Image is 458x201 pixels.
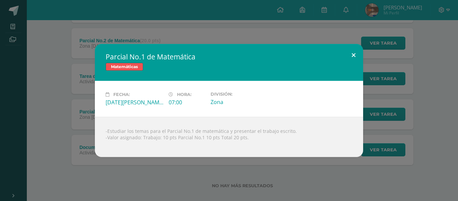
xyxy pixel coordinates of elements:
div: Zona [211,98,268,106]
span: Fecha: [113,92,130,97]
h2: Parcial No.1 de Matemática [106,52,352,61]
span: Hora: [177,92,191,97]
label: División: [211,92,268,97]
div: [DATE][PERSON_NAME] [106,99,163,106]
button: Close (Esc) [344,44,363,67]
div: 07:00 [169,99,205,106]
div: -Estudiar los temas para el Parcial No.1 de matemática y presentar el trabajo escrito. -Valor asi... [95,117,363,157]
span: Matemáticas [106,63,143,71]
